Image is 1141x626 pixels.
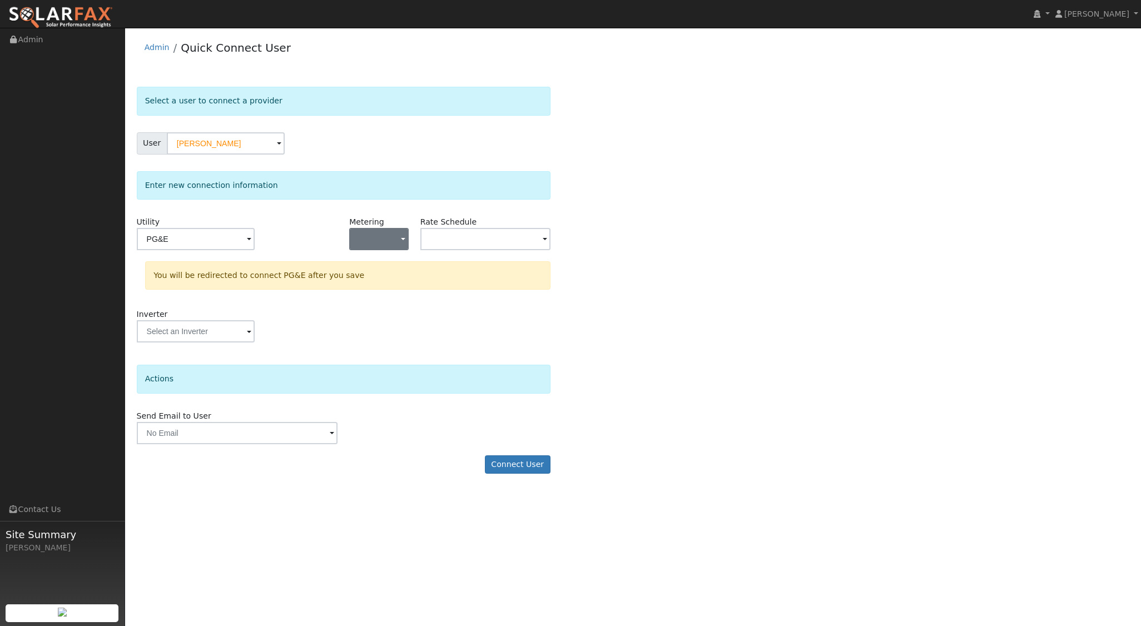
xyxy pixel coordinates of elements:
[137,422,338,444] input: No Email
[137,87,550,115] div: Select a user to connect a provider
[137,410,211,422] label: Send Email to User
[6,542,119,554] div: [PERSON_NAME]
[420,216,477,228] label: Rate Schedule
[145,261,550,290] div: You will be redirected to connect PG&E after you save
[181,41,291,54] a: Quick Connect User
[349,216,384,228] label: Metering
[145,43,170,52] a: Admin
[6,527,119,542] span: Site Summary
[137,216,160,228] label: Utility
[137,365,550,393] div: Actions
[137,171,550,200] div: Enter new connection information
[137,320,255,342] input: Select an Inverter
[137,309,168,320] label: Inverter
[137,228,255,250] input: Select a Utility
[167,132,285,155] input: Select a User
[8,6,113,29] img: SolarFax
[137,132,167,155] span: User
[58,608,67,617] img: retrieve
[485,455,550,474] button: Connect User
[1064,9,1129,18] span: [PERSON_NAME]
